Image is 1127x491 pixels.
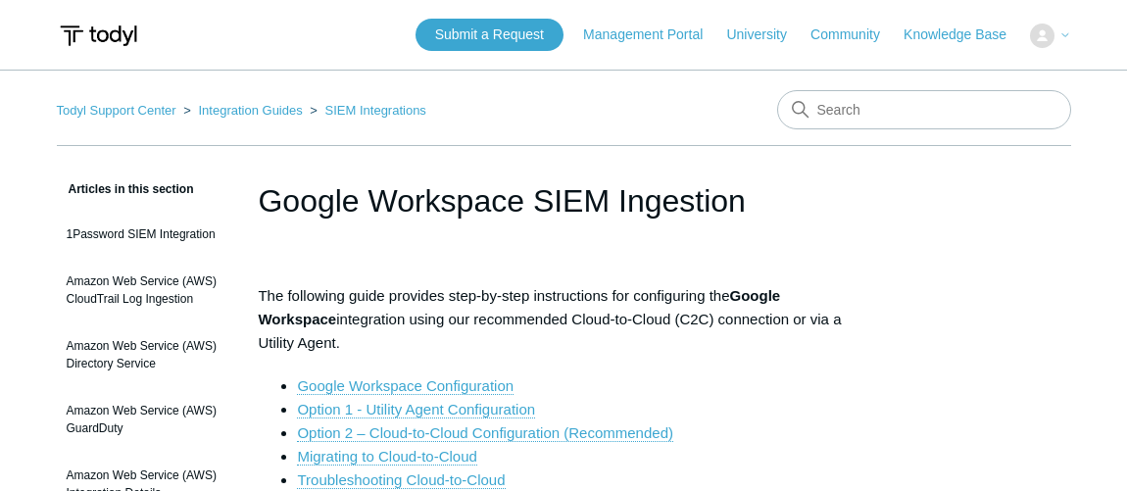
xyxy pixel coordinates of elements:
[57,103,180,118] li: Todyl Support Center
[810,25,900,45] a: Community
[57,263,229,318] a: Amazon Web Service (AWS) CloudTrail Log Ingestion
[57,182,194,196] span: Articles in this section
[179,103,306,118] li: Integration Guides
[297,424,673,442] a: Option 2 – Cloud-to-Cloud Configuration (Recommended)
[325,103,426,118] a: SIEM Integrations
[904,25,1026,45] a: Knowledge Base
[306,103,426,118] li: SIEM Integrations
[297,401,535,418] a: Option 1 - Utility Agent Configuration
[297,448,476,466] a: Migrating to Cloud-to-Cloud
[57,327,229,382] a: Amazon Web Service (AWS) Directory Service
[57,103,176,118] a: Todyl Support Center
[777,90,1071,129] input: Search
[258,177,868,224] h1: Google Workspace SIEM Ingestion
[297,377,514,395] a: Google Workspace Configuration
[198,103,302,118] a: Integration Guides
[726,25,806,45] a: University
[57,18,140,54] img: Todyl Support Center Help Center home page
[297,471,505,489] a: Troubleshooting Cloud-to-Cloud
[57,216,229,253] a: 1Password SIEM Integration
[258,287,841,351] span: The following guide provides step-by-step instructions for configuring the integration using our ...
[416,19,563,51] a: Submit a Request
[57,392,229,447] a: Amazon Web Service (AWS) GuardDuty
[583,25,722,45] a: Management Portal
